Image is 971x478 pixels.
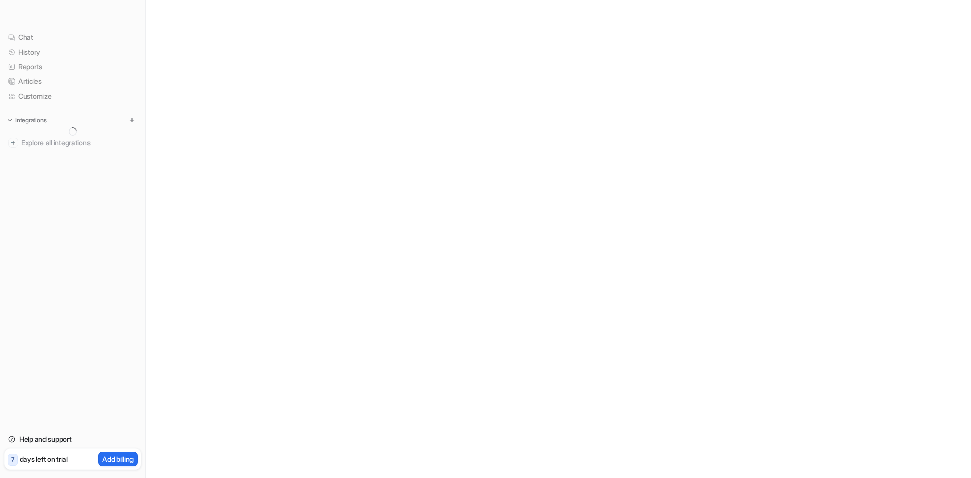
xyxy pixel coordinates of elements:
[6,117,13,124] img: expand menu
[4,74,141,89] a: Articles
[98,452,138,466] button: Add billing
[128,117,136,124] img: menu_add.svg
[4,115,50,125] button: Integrations
[4,60,141,74] a: Reports
[4,432,141,446] a: Help and support
[20,454,68,464] p: days left on trial
[11,455,14,464] p: 7
[4,89,141,103] a: Customize
[102,454,134,464] p: Add billing
[8,138,18,148] img: explore all integrations
[15,116,47,124] p: Integrations
[4,30,141,45] a: Chat
[4,136,141,150] a: Explore all integrations
[4,45,141,59] a: History
[21,135,137,151] span: Explore all integrations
